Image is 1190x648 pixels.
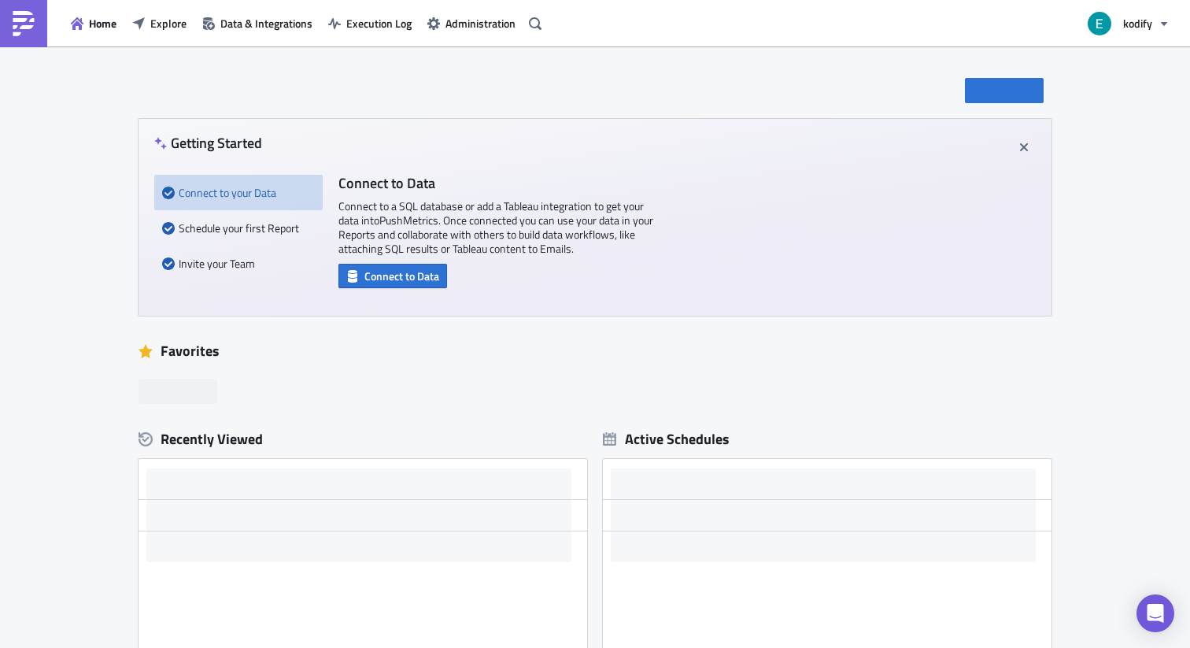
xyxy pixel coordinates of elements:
[139,339,1051,363] div: Favorites
[154,135,262,151] h4: Getting Started
[364,268,439,284] span: Connect to Data
[150,15,187,31] span: Explore
[1123,15,1152,31] span: kodify
[338,199,653,256] p: Connect to a SQL database or add a Tableau integration to get your data into PushMetrics . Once c...
[139,428,587,451] div: Recently Viewed
[63,11,124,35] button: Home
[11,11,36,36] img: PushMetrics
[603,430,730,448] div: Active Schedules
[338,175,653,191] h4: Connect to Data
[162,210,315,246] div: Schedule your first Report
[220,15,312,31] span: Data & Integrations
[1136,594,1174,632] div: Open Intercom Messenger
[346,15,412,31] span: Execution Log
[162,246,315,281] div: Invite your Team
[124,11,194,35] button: Explore
[419,11,523,35] button: Administration
[194,11,320,35] button: Data & Integrations
[338,266,447,283] a: Connect to Data
[320,11,419,35] button: Execution Log
[1086,10,1113,37] img: Avatar
[1078,6,1178,41] button: kodify
[89,15,116,31] span: Home
[162,175,315,210] div: Connect to your Data
[338,264,447,288] button: Connect to Data
[445,15,516,31] span: Administration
